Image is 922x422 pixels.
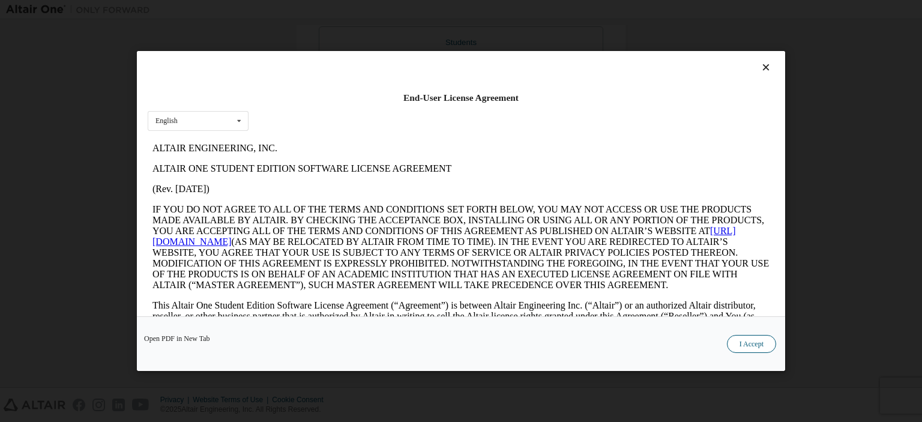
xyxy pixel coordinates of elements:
[144,335,210,342] a: Open PDF in New Tab
[5,66,622,152] p: IF YOU DO NOT AGREE TO ALL OF THE TERMS AND CONDITIONS SET FORTH BELOW, YOU MAY NOT ACCESS OR USE...
[5,162,622,205] p: This Altair One Student Edition Software License Agreement (“Agreement”) is between Altair Engine...
[148,92,774,104] div: End-User License Agreement
[5,5,622,16] p: ALTAIR ENGINEERING, INC.
[5,46,622,56] p: (Rev. [DATE])
[155,117,178,124] div: English
[5,88,588,109] a: [URL][DOMAIN_NAME]
[727,335,776,353] button: I Accept
[5,25,622,36] p: ALTAIR ONE STUDENT EDITION SOFTWARE LICENSE AGREEMENT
